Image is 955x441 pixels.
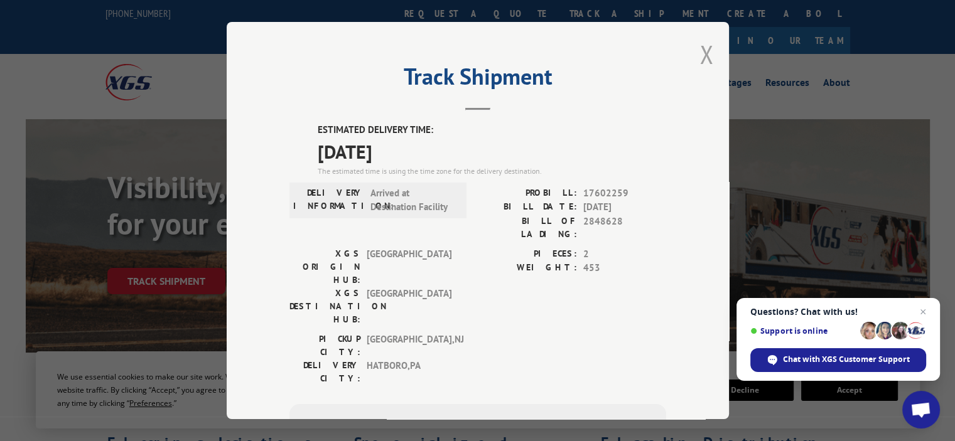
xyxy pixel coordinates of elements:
label: DELIVERY CITY: [289,359,360,385]
label: PICKUP CITY: [289,332,360,359]
span: [DATE] [583,200,666,215]
label: WEIGHT: [478,261,577,275]
span: HATBORO , PA [367,359,451,385]
span: [GEOGRAPHIC_DATA] [367,247,451,287]
label: XGS ORIGIN HUB: [289,247,360,287]
label: BILL DATE: [478,200,577,215]
span: 17602259 [583,186,666,201]
span: Close chat [915,304,931,319]
span: [GEOGRAPHIC_DATA] , NJ [367,332,451,359]
h2: Track Shipment [289,68,666,92]
span: 2848628 [583,215,666,241]
span: Arrived at Destination Facility [370,186,455,215]
label: ESTIMATED DELIVERY TIME: [318,123,666,137]
div: The estimated time is using the time zone for the delivery destination. [318,166,666,177]
div: Chat with XGS Customer Support [750,348,926,372]
button: Close modal [699,38,713,71]
label: BILL OF LADING: [478,215,577,241]
label: PROBILL: [478,186,577,201]
label: XGS DESTINATION HUB: [289,287,360,326]
span: Questions? Chat with us! [750,307,926,317]
span: 453 [583,261,666,275]
label: PIECES: [478,247,577,262]
label: DELIVERY INFORMATION: [293,186,364,215]
span: Chat with XGS Customer Support [783,354,910,365]
span: 2 [583,247,666,262]
span: [GEOGRAPHIC_DATA] [367,287,451,326]
div: Open chat [902,391,940,428]
span: [DATE] [318,137,666,166]
span: Support is online [750,326,856,336]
